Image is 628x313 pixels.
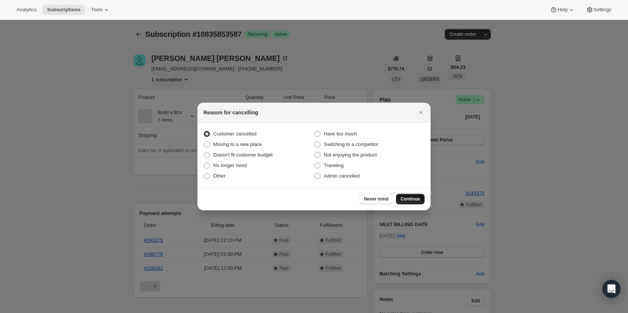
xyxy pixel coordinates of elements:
[213,173,226,179] span: Other
[324,152,377,158] span: Not enjoying the product
[324,131,356,137] span: Have too much
[17,7,36,13] span: Analytics
[213,141,262,147] span: Moving to a new place
[86,5,115,15] button: Tools
[581,5,616,15] button: Settings
[213,163,247,168] span: No longer need
[602,280,620,298] div: Open Intercom Messenger
[324,141,378,147] span: Switching to a competitor
[324,163,344,168] span: Traveling
[593,7,611,13] span: Settings
[360,194,393,204] button: Never mind
[416,107,426,118] button: Close
[203,109,258,116] h2: Reason for cancelling
[400,196,420,202] span: Continue
[42,5,85,15] button: Subscriptions
[213,152,273,158] span: Doesn't fit customer budget
[364,196,388,202] span: Never mind
[12,5,41,15] button: Analytics
[545,5,579,15] button: Help
[396,194,425,204] button: Continue
[324,173,360,179] span: Admin cancelled
[91,7,103,13] span: Tools
[213,131,256,137] span: Customer cancelled
[557,7,567,13] span: Help
[47,7,80,13] span: Subscriptions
